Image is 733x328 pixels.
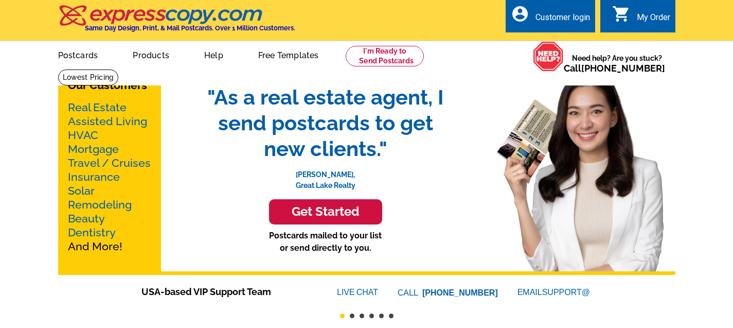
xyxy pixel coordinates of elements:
p: Postcards mailed to your list or send directly to you. [197,230,454,254]
a: LIVECHAT [337,288,378,297]
a: account_circle Customer login [511,11,590,24]
font: SUPPORT@ [542,286,592,299]
button: 1 of 6 [340,314,345,318]
span: "As a real estate agent, I send postcards to get new clients." [197,84,454,162]
font: CALL [398,287,420,299]
p: [PERSON_NAME], Great Lake Realty [197,162,454,191]
a: [PHONE_NUMBER] [581,63,665,74]
span: USA-based VIP Support Team [141,285,306,299]
button: 2 of 6 [350,314,354,318]
i: shopping_cart [612,5,631,23]
span: Call [564,63,665,74]
button: 5 of 6 [379,314,384,318]
a: Real Estate [68,101,127,114]
a: Assisted Living [68,115,147,128]
a: Remodeling [68,198,132,211]
span: Need help? Are you stuck? [564,53,670,74]
a: Get Started [197,199,454,225]
a: Postcards [42,42,115,66]
div: Customer login [535,12,590,27]
h3: Get Started [282,204,369,219]
h4: Same Day Design, Print, & Mail Postcards. Over 1 Million Customers. [85,24,295,32]
p: And More! [68,100,151,253]
div: My Order [637,12,670,27]
i: account_circle [511,5,529,23]
a: Insurance [68,170,120,183]
button: 3 of 6 [360,314,364,318]
button: 4 of 6 [369,314,374,318]
a: HVAC [68,129,98,142]
a: Mortgage [68,143,119,156]
a: Same Day Design, Print, & Mail Postcards. Over 1 Million Customers. [58,12,295,32]
a: Free Templates [242,42,335,66]
button: 6 of 6 [389,314,394,318]
a: Products [116,42,186,66]
img: help [533,41,564,72]
a: Help [188,42,240,66]
a: [PHONE_NUMBER] [422,288,498,297]
a: Travel / Cruises [68,157,151,169]
a: Beauty [68,212,105,225]
a: EMAILSUPPORT@ [517,288,592,297]
font: LIVE [337,286,356,299]
a: Solar [68,184,95,197]
a: Dentistry [68,226,116,239]
a: shopping_cart My Order [612,11,670,24]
